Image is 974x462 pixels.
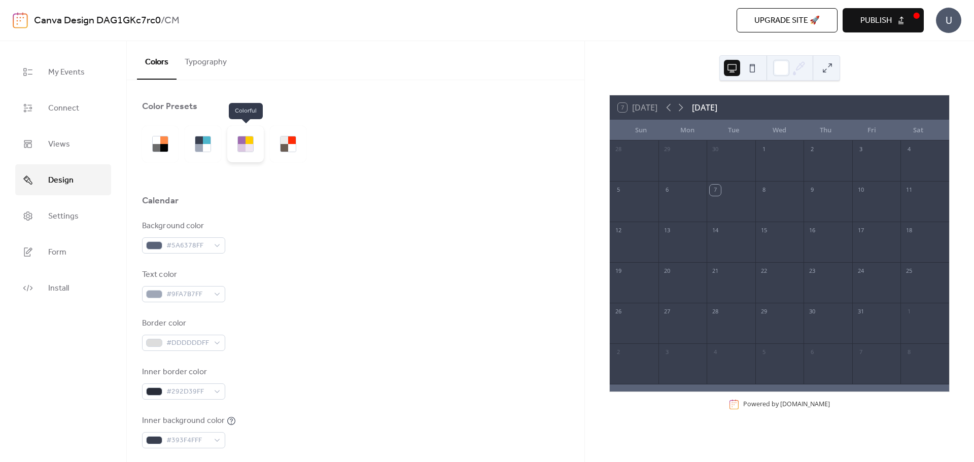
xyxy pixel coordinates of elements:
div: Inner border color [142,366,223,378]
span: Colorful [229,103,263,119]
div: 10 [855,185,866,196]
div: 28 [613,144,624,155]
span: Install [48,280,69,296]
span: Views [48,136,70,152]
div: 22 [758,266,770,277]
span: Design [48,172,74,188]
span: Form [48,244,66,260]
div: Fri [849,120,895,140]
div: 3 [855,144,866,155]
span: #292D39FF [166,386,209,398]
div: 12 [613,225,624,236]
div: 5 [758,347,770,358]
div: 30 [710,144,721,155]
div: Mon [664,120,710,140]
span: Upgrade site 🚀 [754,15,820,27]
div: 6 [662,185,673,196]
div: Wed [756,120,803,140]
div: 11 [903,185,915,196]
div: 1 [903,306,915,317]
div: 21 [710,266,721,277]
span: Settings [48,208,79,224]
div: Powered by [743,400,830,408]
div: 29 [662,144,673,155]
div: 14 [710,225,721,236]
b: / [161,11,164,30]
div: 8 [903,347,915,358]
div: 15 [758,225,770,236]
a: Canva Design DAG1GKc7rc0 [34,11,161,30]
div: U [936,8,961,33]
div: 8 [758,185,770,196]
a: Connect [15,92,111,123]
div: 19 [613,266,624,277]
div: 4 [903,144,915,155]
a: Settings [15,200,111,231]
div: 16 [807,225,818,236]
div: 3 [662,347,673,358]
div: Tue [710,120,756,140]
img: logo [13,12,28,28]
div: Color Presets [142,100,197,113]
div: 20 [662,266,673,277]
div: 25 [903,266,915,277]
div: 1 [758,144,770,155]
div: 27 [662,306,673,317]
div: 2 [613,347,624,358]
div: 29 [758,306,770,317]
div: 18 [903,225,915,236]
div: 7 [855,347,866,358]
a: Design [15,164,111,195]
div: 5 [613,185,624,196]
div: 9 [807,185,818,196]
div: Calendar [142,195,179,207]
button: Typography [177,41,235,79]
b: CM [164,11,180,30]
div: Background color [142,220,223,232]
div: [DATE] [692,101,717,114]
div: 23 [807,266,818,277]
span: Publish [860,15,892,27]
div: Sat [895,120,941,140]
button: Upgrade site 🚀 [737,8,838,32]
span: #DDDDDDFF [166,337,209,349]
button: Publish [843,8,924,32]
div: 4 [710,347,721,358]
span: Connect [48,100,79,116]
a: My Events [15,56,111,87]
div: Thu [803,120,849,140]
div: 2 [807,144,818,155]
div: 26 [613,306,624,317]
span: #5A6378FF [166,240,209,252]
div: 30 [807,306,818,317]
div: 28 [710,306,721,317]
div: 13 [662,225,673,236]
span: My Events [48,64,85,80]
button: Colors [137,41,177,80]
div: 6 [807,347,818,358]
div: 24 [855,266,866,277]
div: Sun [618,120,664,140]
a: Views [15,128,111,159]
div: Border color [142,317,223,330]
div: Text color [142,269,223,281]
div: 7 [710,185,721,196]
span: #9FA7B7FF [166,289,209,301]
a: [DOMAIN_NAME] [780,400,830,408]
span: #393F4FFF [166,435,209,447]
div: Inner background color [142,415,225,427]
div: 17 [855,225,866,236]
a: Install [15,272,111,303]
a: Form [15,236,111,267]
div: 31 [855,306,866,317]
